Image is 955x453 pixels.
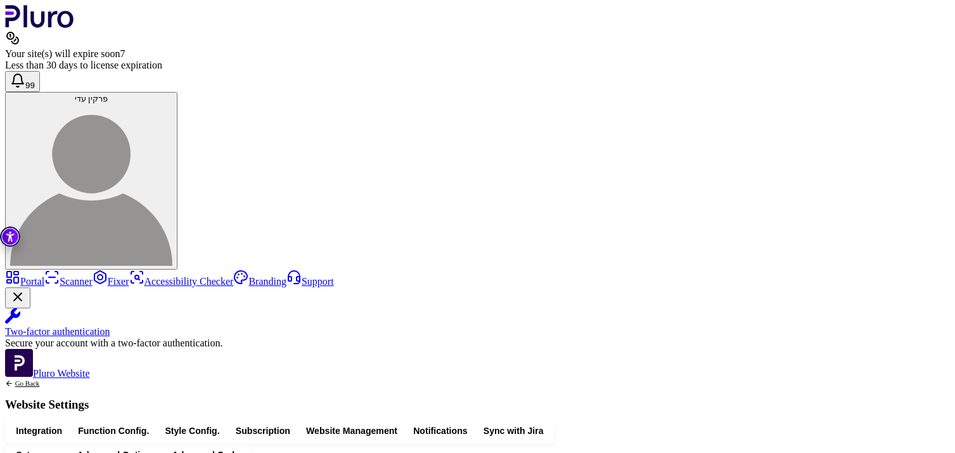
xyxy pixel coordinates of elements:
button: Sync with Jira [475,423,551,440]
button: Function Config. [70,423,157,440]
a: Logo [5,19,74,30]
a: Branding [233,276,286,287]
div: Secure your account with a two-factor authentication. [5,338,950,349]
button: Integration [8,423,70,440]
a: Two-factor authentication [5,308,950,338]
div: Less than 30 days to license expiration [5,60,950,71]
a: Open Pluro Website [5,368,90,379]
aside: Sidebar menu [5,270,950,379]
h1: Website Settings [5,399,89,411]
button: Notifications [406,423,476,440]
span: 7 [120,48,125,59]
span: Notifications [413,425,467,437]
span: Website Management [306,425,397,437]
a: Fixer [93,276,129,287]
a: Support [286,276,334,287]
button: Subscription [228,423,298,440]
span: 99 [25,81,35,90]
button: Style Config. [157,423,228,440]
span: Function Config. [78,425,149,437]
div: Two-factor authentication [5,326,950,338]
img: פרקין עדי [10,103,172,266]
a: Portal [5,276,44,287]
span: Style Config. [165,425,219,437]
a: Scanner [44,276,93,287]
button: פרקין עדיפרקין עדי [5,92,177,270]
button: Close Two-factor authentication notification [5,287,30,308]
button: Website Management [298,423,406,440]
a: Accessibility Checker [129,276,234,287]
span: Integration [16,425,62,437]
span: Subscription [236,425,290,437]
div: Your site(s) will expire soon [5,48,950,60]
button: Open notifications, you have 388 new notifications [5,71,40,92]
a: Back to previous screen [5,379,89,388]
span: פרקין עדי [75,94,108,103]
span: Sync with Jira [484,425,544,437]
